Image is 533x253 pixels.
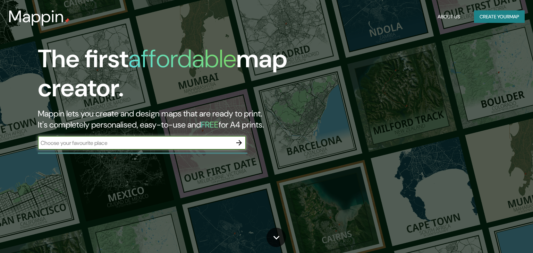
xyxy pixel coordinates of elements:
[38,139,232,147] input: Choose your favourite place
[201,119,219,130] h5: FREE
[474,10,525,23] button: Create yourmap
[435,10,463,23] button: About Us
[8,7,64,26] h3: Mappin
[38,44,304,108] h1: The first map creator.
[64,18,70,24] img: mappin-pin
[38,108,304,130] h2: Mappin lets you create and design maps that are ready to print. It's completely personalised, eas...
[128,43,236,75] h1: affordable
